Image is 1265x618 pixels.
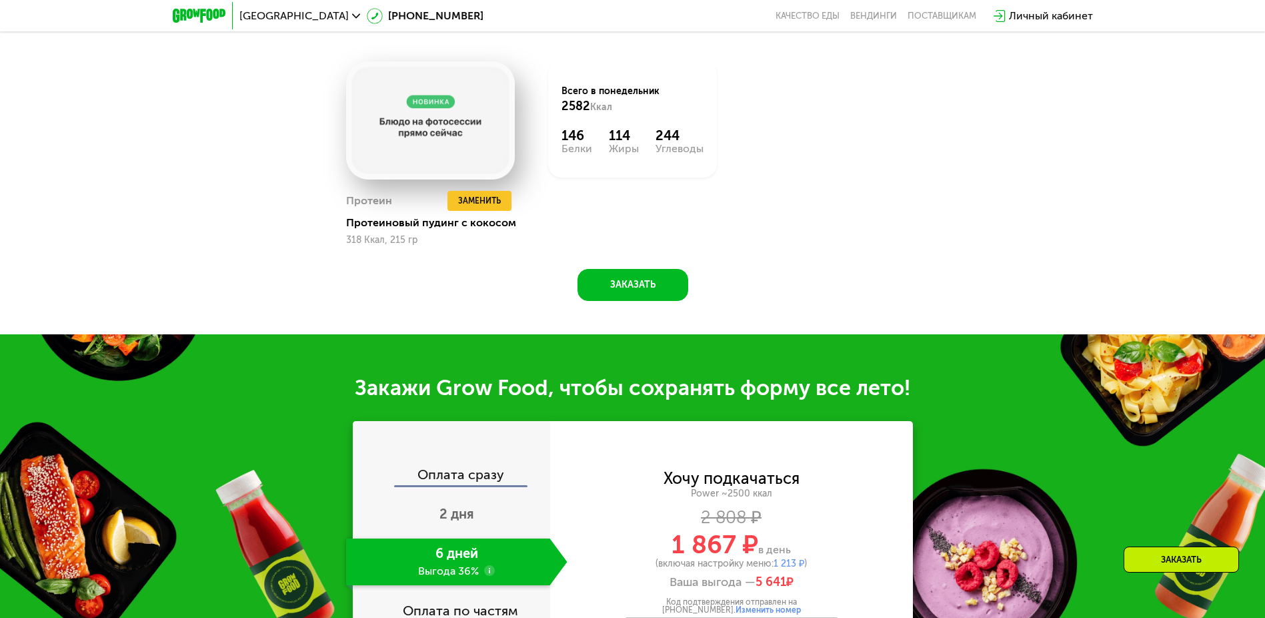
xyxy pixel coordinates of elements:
span: в день [758,543,791,556]
div: 114 [609,127,639,143]
span: 1 867 ₽ [672,529,758,560]
span: 2582 [561,99,590,113]
div: Белки [561,143,592,154]
span: [GEOGRAPHIC_DATA] [239,11,349,21]
div: 146 [561,127,592,143]
a: Качество еды [776,11,840,21]
button: Заменить [447,191,511,211]
div: Жиры [609,143,639,154]
span: 5 641 [756,575,786,589]
div: (включая настройку меню: ) [550,559,913,569]
span: 2 дня [439,506,474,522]
span: 1 213 ₽ [774,558,804,569]
div: Заказать [1124,547,1239,573]
div: 244 [656,127,704,143]
div: Всего в понедельник [561,85,704,114]
div: Power ~2500 ккал [550,488,913,500]
button: Заказать [577,269,688,301]
div: Ваша выгода — [550,575,913,590]
div: поставщикам [908,11,976,21]
span: ₽ [756,575,794,590]
div: Оплата сразу [354,468,550,485]
div: Хочу подкачаться [664,471,800,486]
div: 2 808 ₽ [550,511,913,525]
a: [PHONE_NUMBER] [367,8,483,24]
div: Протеин [346,191,392,211]
div: Углеводы [656,143,704,154]
div: Код подтверждения отправлен на [PHONE_NUMBER]. [625,598,838,614]
div: Личный кабинет [1009,8,1093,24]
div: Протеиновый пудинг с кокосом [346,216,525,230]
a: Вендинги [850,11,897,21]
div: 318 Ккал, 215 гр [346,235,515,246]
span: Заменить [458,194,501,208]
span: Ккал [590,101,612,113]
span: Изменить номер [736,605,801,615]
